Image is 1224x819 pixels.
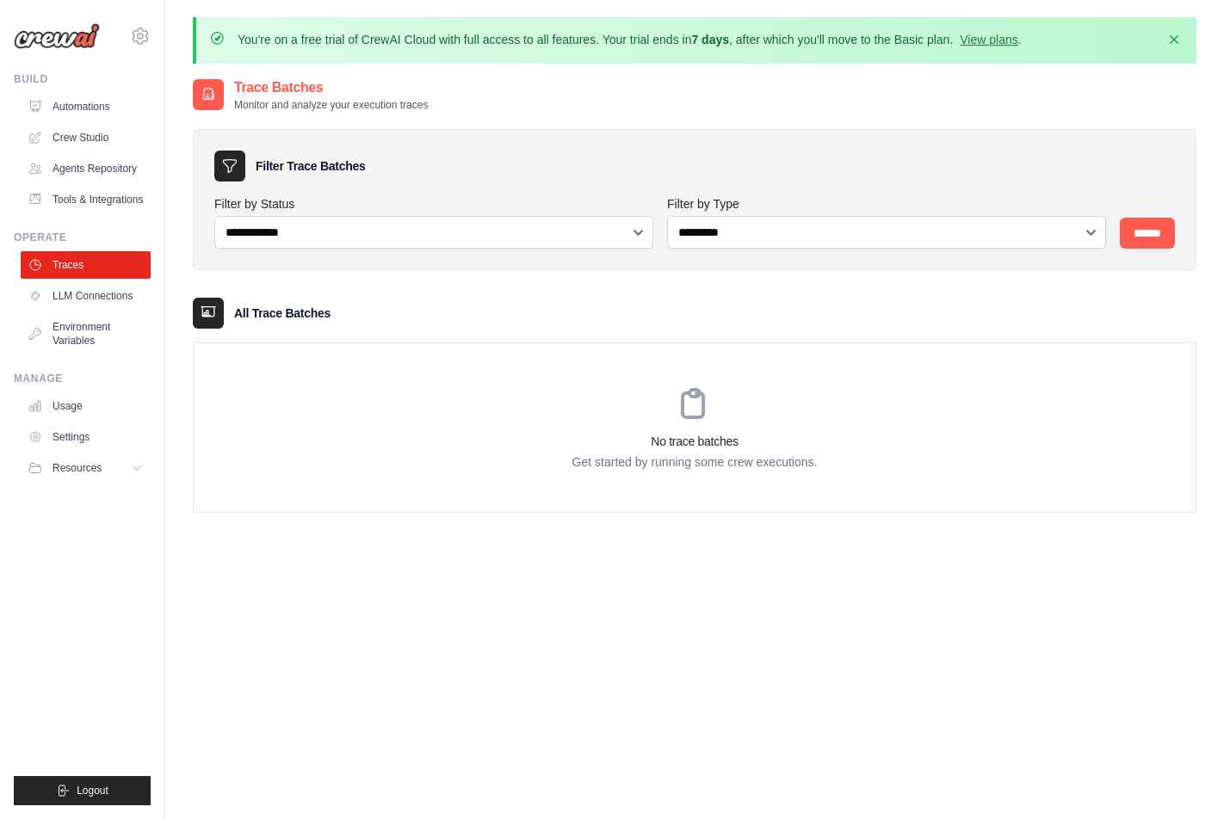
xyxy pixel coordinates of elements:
p: You're on a free trial of CrewAI Cloud with full access to all features. Your trial ends in , aft... [238,31,1022,48]
a: Environment Variables [21,313,151,354]
a: Agents Repository [21,155,151,182]
h3: Filter Trace Batches [256,157,365,175]
a: View plans [960,33,1017,46]
label: Filter by Status [214,195,653,212]
span: Resources [53,461,102,475]
h2: Trace Batches [234,77,428,98]
span: Logout [77,784,108,797]
button: Resources [21,454,151,482]
div: Operate [14,231,151,244]
h3: No trace batches [194,433,1196,450]
a: Tools & Integrations [21,186,151,213]
p: Monitor and analyze your execution traces [234,98,428,112]
strong: 7 days [691,33,729,46]
div: Manage [14,372,151,385]
a: Settings [21,423,151,451]
a: Crew Studio [21,124,151,151]
h3: All Trace Batches [234,305,331,322]
img: Logo [14,23,100,49]
div: Build [14,72,151,86]
a: Usage [21,392,151,420]
a: Automations [21,93,151,120]
a: Traces [21,251,151,279]
button: Logout [14,776,151,805]
a: LLM Connections [21,282,151,310]
p: Get started by running some crew executions. [194,453,1196,471]
label: Filter by Type [667,195,1106,212]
